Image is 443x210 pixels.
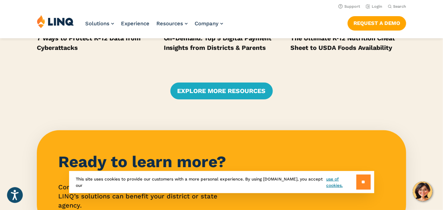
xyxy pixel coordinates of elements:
[69,171,374,193] div: This site uses cookies to provide our customers with a more personal experience. By using [DOMAIN...
[156,20,188,27] a: Resources
[195,20,219,27] span: Company
[37,15,74,28] img: LINQ | K‑12 Software
[393,4,406,9] span: Search
[156,20,183,27] span: Resources
[170,83,273,99] a: Explore More Resources
[85,20,109,27] span: Solutions
[85,15,223,38] nav: Primary Navigation
[348,15,406,30] nav: Button Navigation
[326,176,356,189] a: use of cookies.
[195,20,223,27] a: Company
[338,4,360,9] a: Support
[85,20,114,27] a: Solutions
[413,182,432,201] button: Hello, have a question? Let’s chat.
[366,4,382,9] a: Login
[348,16,406,30] a: Request a Demo
[58,153,288,171] h3: Ready to learn more?
[388,4,406,9] button: Open Search Bar
[121,20,149,27] a: Experience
